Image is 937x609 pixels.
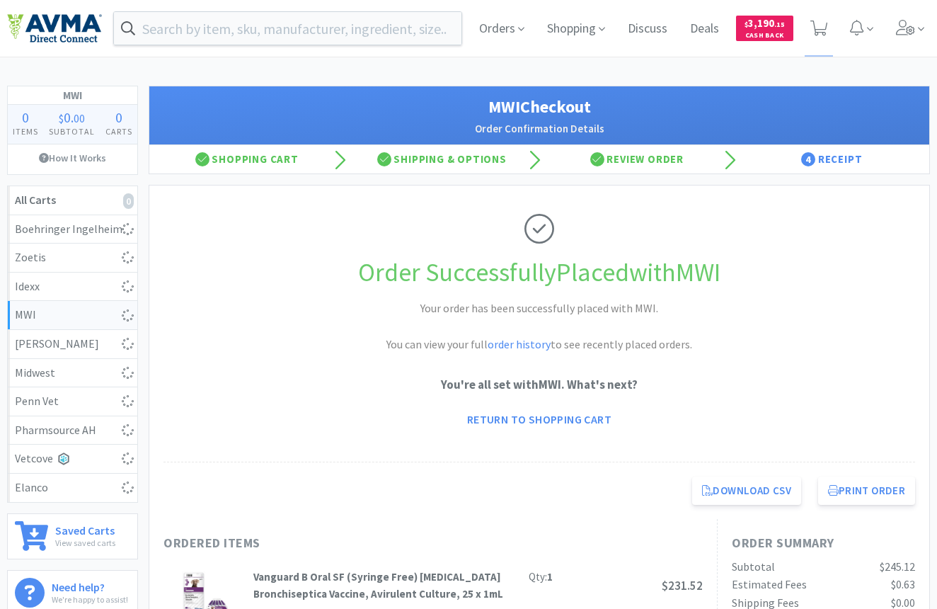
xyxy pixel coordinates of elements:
[8,445,137,474] a: Vetcove
[529,569,553,586] div: Qty:
[801,152,815,166] span: 4
[880,559,915,574] span: $245.12
[44,110,100,125] div: .
[52,593,128,606] p: We're happy to assist!
[345,145,540,173] div: Shipping & Options
[15,364,130,382] div: Midwest
[8,215,137,244] a: Boehringer Ingelheim
[15,306,130,324] div: MWI
[662,578,703,593] span: $231.52
[55,536,115,550] p: View saved carts
[115,108,122,126] span: 0
[15,278,130,296] div: Idexx
[15,421,130,440] div: Pharmsource AH
[15,193,56,207] strong: All Carts
[8,474,137,502] a: Elanco
[149,145,345,173] div: Shopping Cart
[74,111,85,125] span: 00
[15,335,130,353] div: [PERSON_NAME]
[622,23,673,35] a: Discuss
[735,145,930,173] div: Receipt
[7,513,138,559] a: Saved CartsView saved carts
[8,416,137,445] a: Pharmsource AH
[732,576,807,594] div: Estimated Fees
[8,125,44,138] h4: Items
[253,570,503,601] strong: Vanguard B Oral SF (Syringe Free) [MEDICAL_DATA] Bronchiseptica Vaccine, Avirulent Culture, 25 x 1mL
[745,20,748,29] span: $
[539,145,735,173] div: Review Order
[163,252,915,293] h1: Order Successfully Placed with MWI
[774,20,785,29] span: . 15
[15,249,130,267] div: Zoetis
[547,570,553,584] strong: 1
[327,300,752,354] h2: Your order has been successfully placed with MWI. You can view your full to see recently placed o...
[891,577,915,591] span: $0.63
[8,301,137,330] a: MWI
[732,533,915,554] h1: Order Summary
[15,479,130,497] div: Elanco
[745,16,785,30] span: 3,190
[163,120,915,137] h2: Order Confirmation Details
[22,108,29,126] span: 0
[818,477,915,505] button: Print Order
[64,108,71,126] span: 0
[123,193,134,209] i: 0
[163,375,915,394] p: You're all set with MWI . What's next?
[8,244,137,273] a: Zoetis
[692,477,801,505] a: Download CSV
[745,32,785,41] span: Cash Back
[15,450,130,468] div: Vetcove
[8,387,137,416] a: Penn Vet
[15,392,130,411] div: Penn Vet
[684,23,725,35] a: Deals
[488,337,551,351] a: order history
[52,578,128,593] h6: Need help?
[163,93,915,120] h1: MWI Checkout
[8,86,137,105] h1: MWI
[736,9,793,47] a: $3,190.15Cash Back
[163,533,588,554] h1: Ordered Items
[8,273,137,302] a: Idexx
[8,359,137,388] a: Midwest
[15,220,130,239] div: Boehringer Ingelheim
[7,13,102,43] img: e4e33dab9f054f5782a47901c742baa9_102.png
[457,405,621,433] a: Return to Shopping Cart
[8,144,137,171] a: How It Works
[44,125,100,138] h4: Subtotal
[59,111,64,125] span: $
[100,125,137,138] h4: Carts
[114,12,461,45] input: Search by item, sku, manufacturer, ingredient, size...
[8,186,137,215] a: All Carts0
[55,521,115,536] h6: Saved Carts
[8,330,137,359] a: [PERSON_NAME]
[732,558,775,576] div: Subtotal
